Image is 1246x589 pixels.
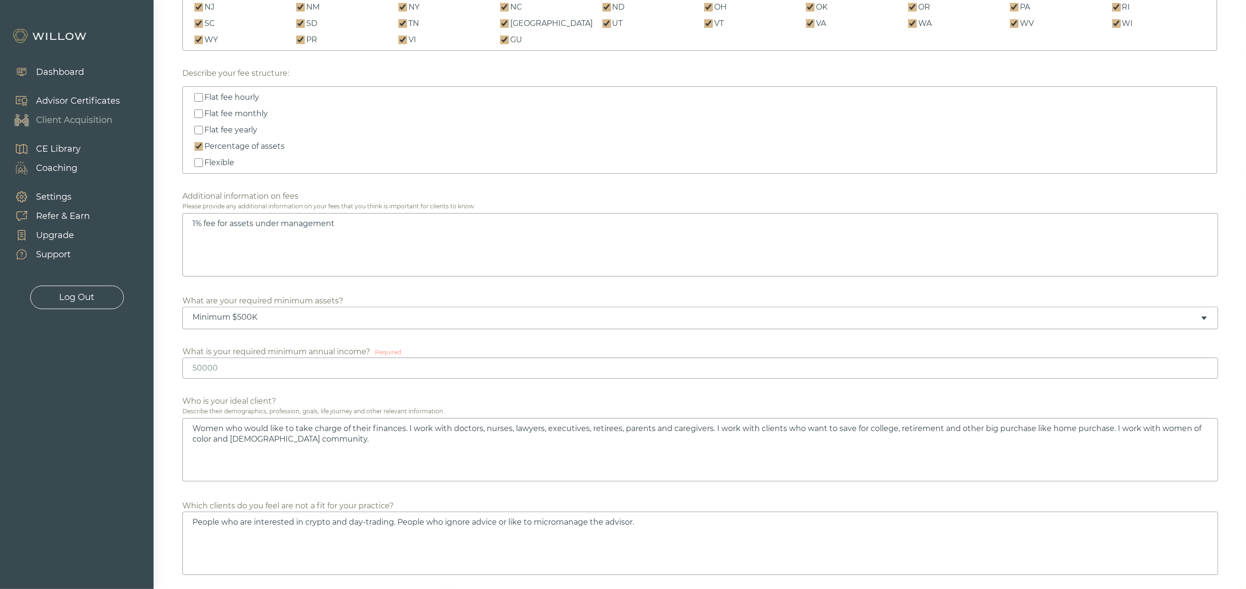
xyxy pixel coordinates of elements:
div: UT [612,18,623,29]
a: Refer & Earn [5,206,90,226]
input: GU [500,36,509,44]
div: Flat fee monthly [204,108,268,120]
div: SD [306,18,317,29]
div: Describe your fee structure: [182,68,289,79]
div: NM [306,1,320,13]
div: Which clients do you feel are not a fit for your practice? [182,500,394,512]
input: [GEOGRAPHIC_DATA] [500,19,509,28]
input: VI [398,36,407,44]
input: NJ [194,3,203,12]
input: NY [398,3,407,12]
div: Percentage of assets [204,141,285,152]
div: [GEOGRAPHIC_DATA] [510,18,593,29]
div: OK [816,1,827,13]
textarea: People who are interested in crypto and day-trading. People who ignore advice or like to microman... [182,512,1218,575]
div: Refer & Earn [36,210,90,223]
div: Who is your ideal client? [182,396,276,407]
div: Advisor Certificates [36,95,120,108]
a: Client Acquisition [5,110,120,130]
div: Please provide any additional information on your fees that you think is important for clients to... [182,202,1217,211]
textarea: Women who would like to take charge of their finances. I work with doctors, nurses, lawyers, exec... [182,418,1218,481]
input: RI [1112,3,1121,12]
input: ND [602,3,611,12]
div: WY [204,34,218,46]
input: Flat fee hourly [194,93,203,102]
a: Upgrade [5,226,90,245]
div: Client Acquisition [36,114,112,127]
input: VT [704,19,713,28]
input: VA [806,19,815,28]
a: CE Library [5,139,81,158]
input: WI [1112,19,1121,28]
input: WA [908,19,917,28]
img: Willow [12,28,89,44]
div: Upgrade [36,229,74,242]
div: Flat fee hourly [204,92,259,103]
div: Describe their demographics, profession, goals, life journey and other relevant information. [182,407,1217,416]
div: OR [918,1,930,13]
div: TN [408,18,419,29]
input: OH [704,3,713,12]
div: NY [408,1,419,13]
div: Log Out [60,291,95,304]
div: WA [918,18,932,29]
div: Dashboard [36,66,84,79]
span: caret-down [1200,314,1208,322]
div: Coaching [36,162,77,175]
input: UT [602,19,611,28]
a: Advisor Certificates [5,91,120,110]
div: Settings [36,191,72,204]
input: OK [806,3,815,12]
div: What are your required minimum assets? [182,295,343,307]
div: Flexible [204,157,234,168]
div: RI [1122,1,1130,13]
textarea: 1% fee for assets under management [182,213,1218,276]
div: WV [1020,18,1034,29]
input: NC [500,3,509,12]
input: SD [296,19,305,28]
input: NM [296,3,305,12]
div: VI [408,34,416,46]
div: WI [1122,18,1133,29]
div: NC [510,1,522,13]
a: Coaching [5,158,81,178]
div: Additional information on fees [182,191,299,202]
input: WV [1010,19,1018,28]
div: PA [1020,1,1030,13]
input: Flexible [194,158,203,167]
div: SC [204,18,215,29]
div: ND [612,1,625,13]
input: WY [194,36,203,44]
input: PA [1010,3,1018,12]
div: OH [714,1,727,13]
input: SC [194,19,203,28]
input: Percentage of assets [194,142,203,151]
div: Minimum $500K [192,312,1200,323]
input: PR [296,36,305,44]
div: CE Library [36,143,81,156]
input: Flat fee monthly [194,109,203,118]
div: PR [306,34,317,46]
div: GU [510,34,522,46]
div: Support [36,248,71,261]
div: Flat fee yearly [204,124,257,136]
div: Required [375,348,401,357]
div: VT [714,18,724,29]
a: Dashboard [5,62,84,82]
input: OR [908,3,917,12]
input: 50000 [182,358,1218,379]
div: VA [816,18,826,29]
a: Settings [5,187,90,206]
div: NJ [204,1,215,13]
div: What is your required minimum annual income? [182,346,370,358]
input: TN [398,19,407,28]
input: Flat fee yearly [194,126,203,134]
